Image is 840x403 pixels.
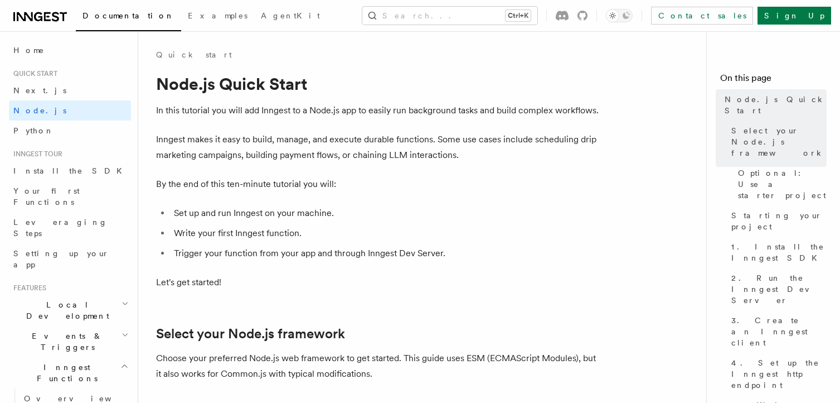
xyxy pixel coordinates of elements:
[13,106,66,115] span: Node.js
[156,326,345,342] a: Select your Node.js framework
[727,121,827,163] a: Select your Node.js framework
[13,166,129,175] span: Install the SDK
[156,176,602,192] p: By the end of this ten-minute tutorial you will:
[24,394,139,403] span: Overview
[254,3,327,30] a: AgentKit
[13,126,54,135] span: Python
[725,94,827,116] span: Node.js Quick Start
[76,3,181,31] a: Documentation
[606,9,633,22] button: Toggle dark mode
[731,315,827,348] span: 3. Create an Inngest client
[727,310,827,353] a: 3. Create an Inngest client
[156,132,602,163] p: Inngest makes it easy to build, manage, and execute durable functions. Some use cases include sch...
[9,212,131,243] a: Leveraging Steps
[171,205,602,221] li: Set up and run Inngest on your machine.
[9,69,57,78] span: Quick start
[261,11,320,20] span: AgentKit
[156,49,232,60] a: Quick start
[9,326,131,357] button: Events & Triggers
[731,125,827,159] span: Select your Node.js framework
[727,268,827,310] a: 2. Run the Inngest Dev Server
[9,181,131,212] a: Your first Functions
[362,7,537,25] button: Search...Ctrl+K
[731,272,827,306] span: 2. Run the Inngest Dev Server
[758,7,831,25] a: Sign Up
[727,205,827,237] a: Starting your project
[9,357,131,388] button: Inngest Functions
[13,45,45,56] span: Home
[506,10,531,21] kbd: Ctrl+K
[9,161,131,181] a: Install the SDK
[188,11,247,20] span: Examples
[181,3,254,30] a: Examples
[13,86,66,95] span: Next.js
[9,243,131,275] a: Setting up your app
[9,330,122,353] span: Events & Triggers
[727,237,827,268] a: 1. Install the Inngest SDK
[171,246,602,261] li: Trigger your function from your app and through Inngest Dev Server.
[9,100,131,121] a: Node.js
[9,121,131,141] a: Python
[720,89,827,121] a: Node.js Quick Start
[156,74,602,94] h1: Node.js Quick Start
[9,284,46,292] span: Features
[731,210,827,232] span: Starting your project
[156,351,602,382] p: Choose your preferred Node.js web framework to get started. This guide uses ESM (ECMAScript Modul...
[9,150,62,159] span: Inngest tour
[731,357,827,391] span: 4. Set up the Inngest http endpoint
[738,167,827,201] span: Optional: Use a starter project
[9,362,120,384] span: Inngest Functions
[731,241,827,263] span: 1. Install the Inngest SDK
[727,353,827,395] a: 4. Set up the Inngest http endpoint
[720,71,827,89] h4: On this page
[13,186,80,207] span: Your first Functions
[13,218,108,238] span: Leveraging Steps
[9,80,131,100] a: Next.js
[9,40,131,60] a: Home
[651,7,753,25] a: Contact sales
[82,11,174,20] span: Documentation
[13,249,109,269] span: Setting up your app
[171,226,602,241] li: Write your first Inngest function.
[156,275,602,290] p: Let's get started!
[156,103,602,118] p: In this tutorial you will add Inngest to a Node.js app to easily run background tasks and build c...
[9,299,122,322] span: Local Development
[9,295,131,326] button: Local Development
[734,163,827,205] a: Optional: Use a starter project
